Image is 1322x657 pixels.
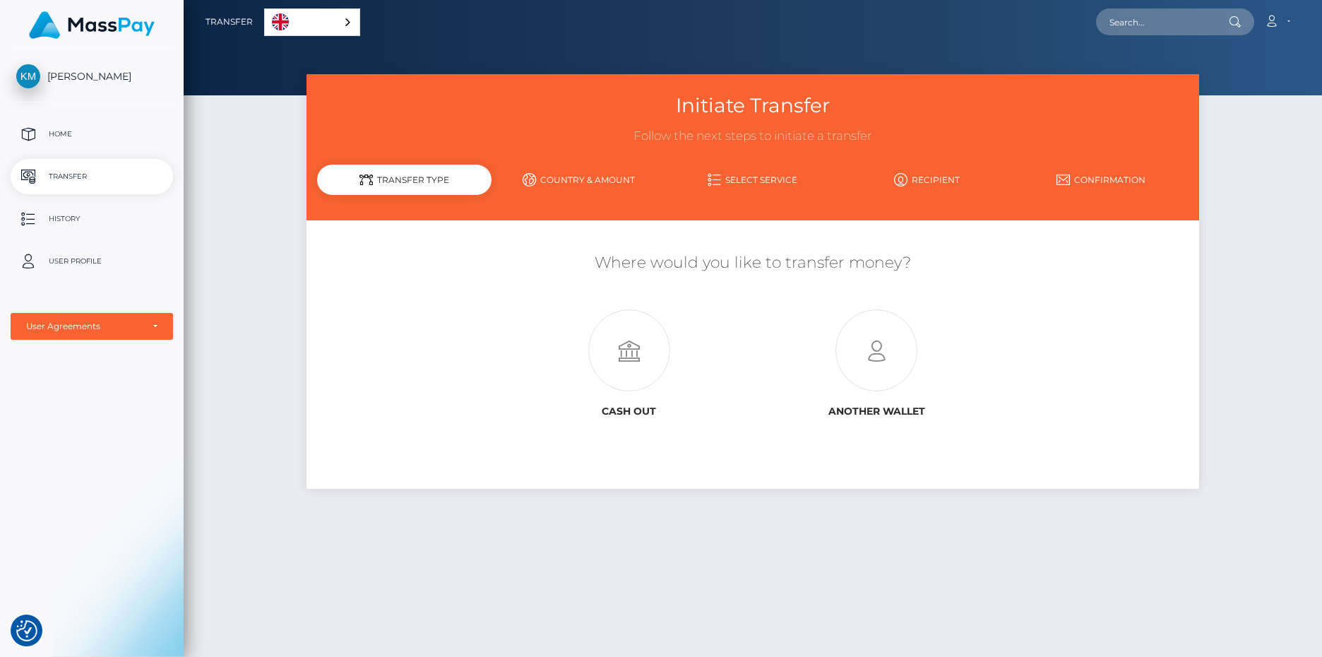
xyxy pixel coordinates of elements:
[492,167,666,192] a: Country & Amount
[16,166,167,187] p: Transfer
[264,8,360,36] aside: Language selected: English
[666,167,840,192] a: Select Service
[26,321,142,332] div: User Agreements
[16,251,167,272] p: User Profile
[29,11,155,39] img: MassPay
[11,313,173,340] button: User Agreements
[1014,167,1189,192] a: Confirmation
[1096,8,1229,35] input: Search...
[16,620,37,641] button: Consent Preferences
[317,165,492,195] div: Transfer Type
[264,8,360,36] div: Language
[840,167,1014,192] a: Recipient
[11,70,173,83] span: [PERSON_NAME]
[11,201,173,237] a: History
[11,244,173,279] a: User Profile
[16,208,167,230] p: History
[317,252,1188,274] h5: Where would you like to transfer money?
[11,159,173,194] a: Transfer
[11,117,173,152] a: Home
[763,406,990,418] h6: Another wallet
[16,620,37,641] img: Revisit consent button
[317,128,1188,145] h3: Follow the next steps to initiate a transfer
[206,7,253,37] a: Transfer
[317,92,1188,119] h3: Initiate Transfer
[516,406,742,418] h6: Cash out
[265,9,359,35] a: English
[16,124,167,145] p: Home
